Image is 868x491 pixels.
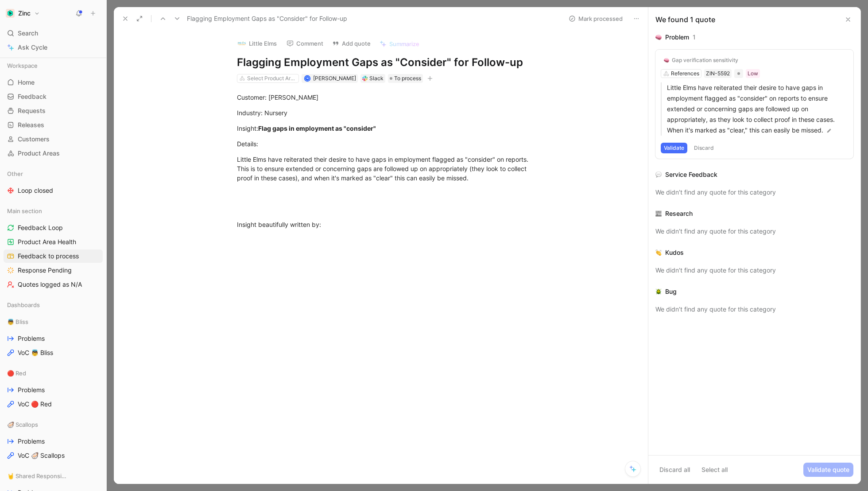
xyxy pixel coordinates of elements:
div: OtherLoop closed [4,167,103,197]
div: To process [388,74,423,83]
button: Select all [697,463,732,477]
div: 👼 BlissProblemsVoC 👼 Bliss [4,315,103,359]
span: Loop closed [18,186,53,195]
a: Home [4,76,103,89]
button: Summarize [376,38,423,50]
span: Ask Cycle [18,42,47,53]
div: Little Elms have reiterated their desire to have gaps in employment flagged as "consider" on repo... [237,155,543,183]
a: Product Area Health [4,235,103,249]
a: Requests [4,104,103,117]
button: Comment [283,37,327,50]
div: 🤘 Shared Responsibility [4,469,103,483]
span: Quotes logged as N/A [18,280,82,289]
span: Other [7,169,23,178]
button: 🧠Gap verification sensitivity [661,55,741,66]
div: Insight beautifully written by: [237,220,543,229]
a: Product Areas [4,147,103,160]
button: Mark processed [565,12,627,25]
a: Loop closed [4,184,103,197]
a: Feedback Loop [4,221,103,234]
div: 👼 Bliss [4,315,103,328]
a: VoC 🔴 Red [4,397,103,411]
div: Industry: Nursery [237,108,543,117]
a: Ask Cycle [4,41,103,54]
div: We didn’t find any quote for this category [655,226,853,237]
div: We didn’t find any quote for this category [655,304,853,315]
h1: Zinc [18,9,31,17]
div: Insight: [237,124,543,133]
div: 🦪 Scallops [4,418,103,431]
div: Customer: [PERSON_NAME] [237,93,543,102]
div: 🔴 Red [4,366,103,380]
img: logo [237,39,246,48]
button: Validate [661,143,687,153]
span: VoC 🔴 Red [18,400,52,409]
a: Problems [4,435,103,448]
a: Quotes logged as N/A [4,278,103,291]
div: 🔴 RedProblemsVoC 🔴 Red [4,366,103,411]
span: Feedback Loop [18,223,63,232]
div: We didn’t find any quote for this category [655,187,853,198]
span: Search [18,28,38,39]
span: Main section [7,207,42,215]
a: Problems [4,332,103,345]
span: Response Pending [18,266,72,275]
a: Releases [4,118,103,132]
div: Main sectionFeedback LoopProduct Area HealthFeedback to processResponse PendingQuotes logged as N/A [4,204,103,291]
span: VoC 🦪 Scallops [18,451,65,460]
span: 👼 Bliss [7,317,28,326]
img: 🪲 [655,288,662,295]
span: 🔴 Red [7,369,26,378]
button: ZincZinc [4,7,42,19]
img: 🧠 [655,34,662,40]
button: logoLittle Elms [233,37,281,50]
div: 1 [693,32,696,43]
a: Feedback [4,90,103,103]
div: Slack [369,74,384,83]
div: Bug [665,286,677,297]
img: 👏 [655,249,662,256]
span: Problems [18,386,45,394]
div: Gap verification sensitivity [672,57,738,64]
div: We found 1 quote [655,14,715,25]
button: Discard all [655,463,694,477]
span: Dashboards [7,300,40,309]
button: Validate quote [803,463,853,477]
div: 🦪 ScallopsProblemsVoC 🦪 Scallops [4,418,103,462]
button: Discard [691,143,717,153]
div: Dashboards [4,298,103,314]
div: Other [4,167,103,180]
span: Feedback [18,92,46,101]
span: Problems [18,334,45,343]
span: Workspace [7,61,38,70]
span: VoC 👼 Bliss [18,348,53,357]
a: VoC 👼 Bliss [4,346,103,359]
a: Response Pending [4,264,103,277]
a: VoC 🦪 Scallops [4,449,103,462]
div: N [305,76,310,81]
a: Problems [4,383,103,397]
span: 🤘 Shared Responsibility [7,472,67,480]
div: Select Product Areas [247,74,297,83]
div: Details: [237,139,543,148]
span: To process [394,74,421,83]
strong: Flag gaps in employment as "consider" [258,125,376,132]
h1: Flagging Employment Gaps as "Consider" for Follow-up [237,55,543,70]
span: Flagging Employment Gaps as "Consider" for Follow-up [187,13,347,24]
span: Requests [18,106,46,115]
a: Feedback to process [4,249,103,263]
a: Customers [4,132,103,146]
span: Home [18,78,35,87]
span: Problems [18,437,45,446]
span: Summarize [389,40,419,48]
div: Dashboards [4,298,103,312]
div: Problem [665,32,689,43]
span: Feedback to process [18,252,79,261]
button: Add quote [328,37,375,50]
img: 💬 [655,171,662,178]
span: 🦪 Scallops [7,420,38,429]
img: pen.svg [826,128,832,134]
span: [PERSON_NAME] [313,75,356,82]
div: Research [665,208,693,219]
img: 📰 [655,210,662,217]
